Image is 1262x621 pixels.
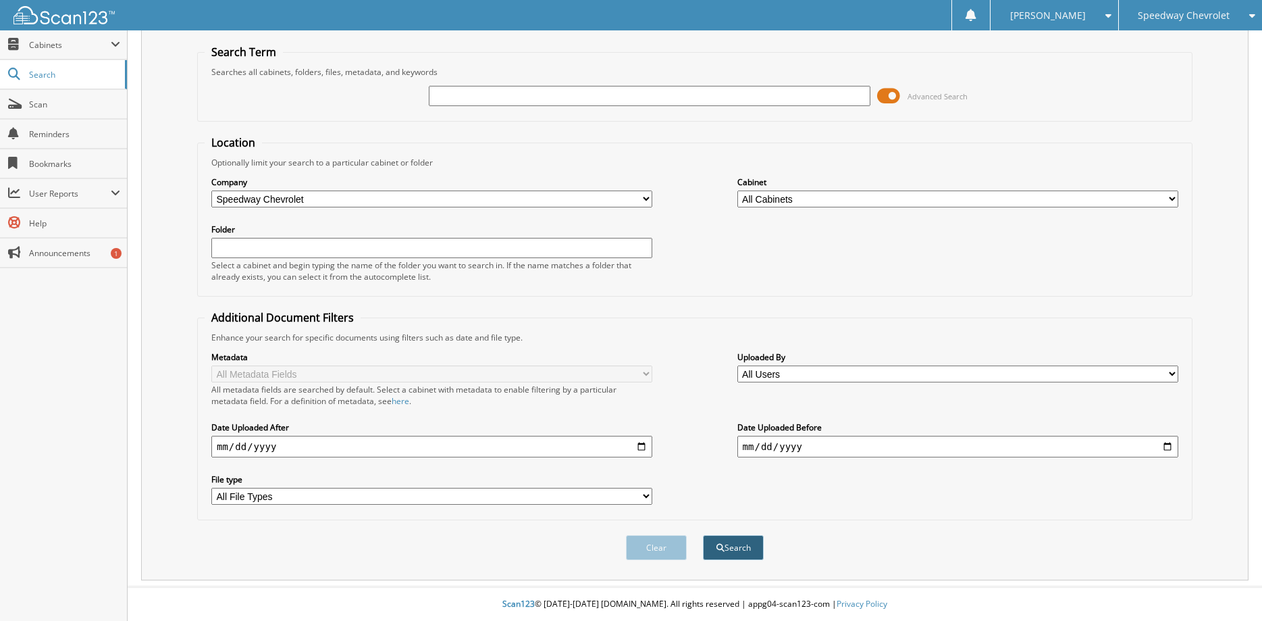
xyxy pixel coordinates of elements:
[211,474,652,485] label: File type
[211,259,652,282] div: Select a cabinet and begin typing the name of the folder you want to search in. If the name match...
[737,176,1178,188] label: Cabinet
[29,247,120,259] span: Announcements
[205,45,283,59] legend: Search Term
[211,384,652,407] div: All metadata fields are searched by default. Select a cabinet with metadata to enable filtering b...
[211,224,652,235] label: Folder
[502,598,535,610] span: Scan123
[211,436,652,457] input: start
[205,310,361,325] legend: Additional Document Filters
[29,158,120,170] span: Bookmarks
[1138,11,1230,20] span: Speedway Chevrolet
[1010,11,1086,20] span: [PERSON_NAME]
[837,598,887,610] a: Privacy Policy
[111,248,122,259] div: 1
[29,218,120,229] span: Help
[392,395,409,407] a: here
[205,157,1185,168] div: Optionally limit your search to a particular cabinet or folder
[211,176,652,188] label: Company
[737,351,1178,363] label: Uploaded By
[205,332,1185,343] div: Enhance your search for specific documents using filters such as date and file type.
[14,6,115,24] img: scan123-logo-white.svg
[29,69,118,80] span: Search
[211,351,652,363] label: Metadata
[908,91,968,101] span: Advanced Search
[205,66,1185,78] div: Searches all cabinets, folders, files, metadata, and keywords
[211,422,652,433] label: Date Uploaded After
[626,535,687,560] button: Clear
[737,422,1178,433] label: Date Uploaded Before
[29,39,111,51] span: Cabinets
[29,99,120,110] span: Scan
[703,535,764,560] button: Search
[29,128,120,140] span: Reminders
[29,188,111,199] span: User Reports
[205,135,262,150] legend: Location
[128,588,1262,621] div: © [DATE]-[DATE] [DOMAIN_NAME]. All rights reserved | appg04-scan123-com |
[1194,556,1262,621] iframe: Chat Widget
[737,436,1178,457] input: end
